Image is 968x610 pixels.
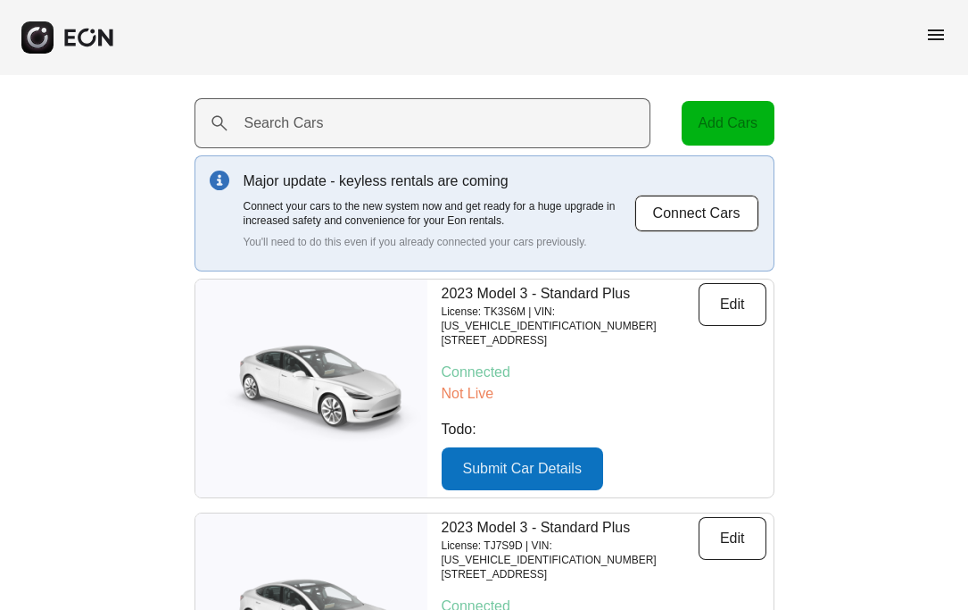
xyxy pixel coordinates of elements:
p: License: TK3S6M | VIN: [US_VEHICLE_IDENTIFICATION_NUMBER] [442,305,699,333]
p: 2023 Model 3 - Standard Plus [442,283,699,305]
label: Search Cars [244,113,324,134]
p: Major update - keyless rentals are coming [244,171,634,192]
p: License: TJ7S9D | VIN: [US_VEHICLE_IDENTIFICATION_NUMBER] [442,539,699,567]
p: [STREET_ADDRESS] [442,333,699,347]
img: car [195,330,427,447]
p: 2023 Model 3 - Standard Plus [442,517,699,539]
button: Submit Car Details [442,447,603,490]
p: Connect your cars to the new system now and get ready for a huge upgrade in increased safety and ... [244,199,634,228]
button: Edit [699,283,766,326]
button: Connect Cars [634,195,759,232]
p: Not Live [442,383,766,405]
button: Edit [699,517,766,560]
p: Todo: [442,419,766,440]
p: You'll need to do this even if you already connected your cars previously. [244,235,634,249]
p: [STREET_ADDRESS] [442,567,699,581]
p: Connected [442,362,766,383]
span: menu [925,24,947,46]
img: info [210,171,229,190]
